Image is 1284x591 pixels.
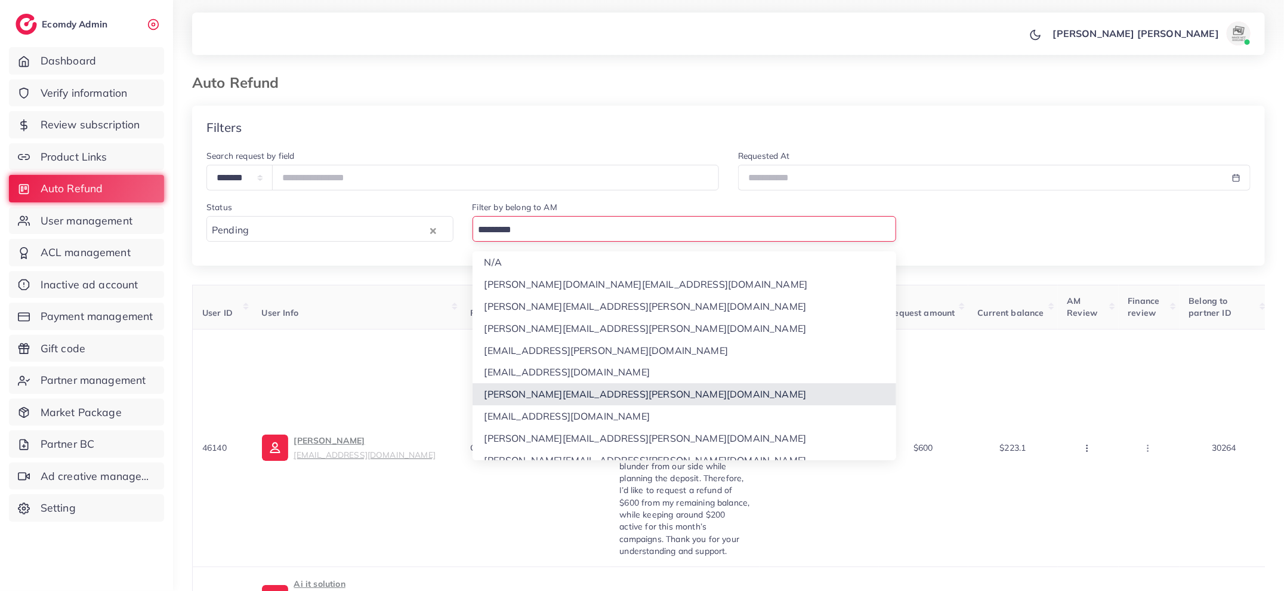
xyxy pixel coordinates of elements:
[206,216,453,242] div: Search for option
[9,111,164,138] a: Review subscription
[41,436,95,452] span: Partner BC
[41,500,76,516] span: Setting
[41,341,85,356] span: Gift code
[1227,21,1251,45] img: avatar
[473,251,897,273] li: N/A
[1053,26,1219,41] p: [PERSON_NAME] [PERSON_NAME]
[9,79,164,107] a: Verify information
[16,14,37,35] img: logo
[262,435,288,461] img: ic-user-info.36bf1079.svg
[41,277,138,293] span: Inactive ad account
[9,143,164,171] a: Product Links
[9,175,164,202] a: Auto Refund
[474,221,890,239] input: Search for option
[9,463,164,490] a: Ad creative management
[9,399,164,426] a: Market Package
[473,405,897,427] li: [EMAIL_ADDRESS][DOMAIN_NAME]
[473,383,897,405] li: [PERSON_NAME][EMAIL_ADDRESS][PERSON_NAME][DOMAIN_NAME]
[41,309,153,324] span: Payment management
[41,405,122,420] span: Market Package
[473,340,897,362] li: [EMAIL_ADDRESS][PERSON_NAME][DOMAIN_NAME]
[9,47,164,75] a: Dashboard
[202,307,233,318] span: User ID
[473,295,897,318] li: [PERSON_NAME][EMAIL_ADDRESS][PERSON_NAME][DOMAIN_NAME]
[9,239,164,266] a: ACL management
[41,85,128,101] span: Verify information
[1047,21,1255,45] a: [PERSON_NAME] [PERSON_NAME]avatar
[9,207,164,235] a: User management
[473,361,897,383] li: [EMAIL_ADDRESS][DOMAIN_NAME]
[41,373,146,388] span: Partner management
[473,318,897,340] li: [PERSON_NAME][EMAIL_ADDRESS][PERSON_NAME][DOMAIN_NAME]
[42,19,110,30] h2: Ecomdy Admin
[471,307,530,318] span: Refund reason
[9,430,164,458] a: Partner BC
[41,117,140,133] span: Review subscription
[41,53,96,69] span: Dashboard
[202,442,227,453] span: 46140
[41,469,155,484] span: Ad creative management
[294,433,436,462] p: [PERSON_NAME]
[262,433,436,462] a: [PERSON_NAME][EMAIL_ADDRESS][DOMAIN_NAME]
[41,181,103,196] span: Auto Refund
[41,149,107,165] span: Product Links
[473,450,897,472] li: [PERSON_NAME][EMAIL_ADDRESS][PERSON_NAME][DOMAIN_NAME]
[9,367,164,394] a: Partner management
[9,271,164,298] a: Inactive ad account
[471,442,493,453] span: Other
[9,335,164,362] a: Gift code
[294,450,436,460] small: [EMAIL_ADDRESS][DOMAIN_NAME]
[16,14,110,35] a: logoEcomdy Admin
[473,216,897,242] div: Search for option
[9,494,164,522] a: Setting
[473,427,897,450] li: [PERSON_NAME][EMAIL_ADDRESS][PERSON_NAME][DOMAIN_NAME]
[252,221,427,239] input: Search for option
[41,245,131,260] span: ACL management
[262,307,298,318] span: User Info
[41,213,132,229] span: User management
[9,303,164,330] a: Payment management
[473,273,897,295] li: [PERSON_NAME][DOMAIN_NAME][EMAIL_ADDRESS][DOMAIN_NAME]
